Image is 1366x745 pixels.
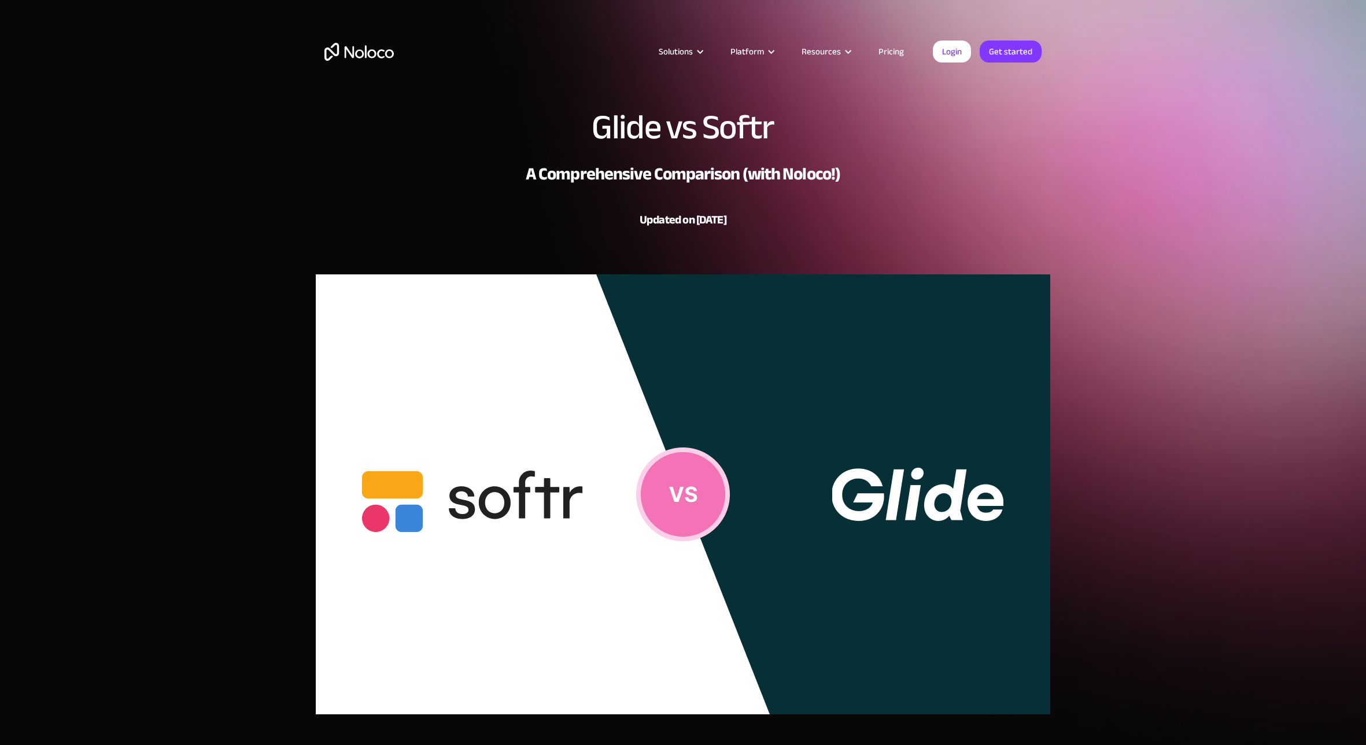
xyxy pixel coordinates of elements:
[730,44,764,59] div: Platform
[864,44,918,59] a: Pricing
[933,41,971,63] a: Login
[640,209,726,230] strong: Updated on [DATE]
[659,44,693,59] div: Solutions
[980,41,1042,63] a: Get started
[526,157,840,190] strong: A Comprehensive Comparison (with Noloco!)
[324,43,394,61] a: home
[261,714,1105,728] p: ‍
[787,44,864,59] div: Resources
[716,44,787,59] div: Platform
[644,44,716,59] div: Solutions
[592,110,774,145] h1: Glide vs Softr
[802,44,841,59] div: Resources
